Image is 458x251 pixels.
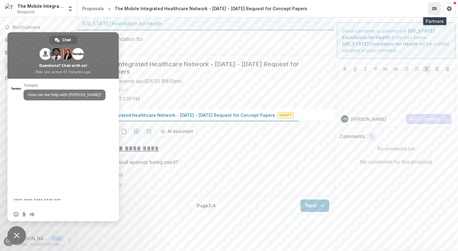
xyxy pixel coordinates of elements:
[82,20,329,27] div: [US_STATE] Foundation for Health
[382,65,390,73] button: Heading 1
[66,2,75,15] button: Open entity switcher
[2,73,75,83] a: Documents
[82,5,104,12] div: Proposals
[12,25,72,30] span: Notifications
[337,22,456,59] div: Send comments or questions to in the box below. will be notified via email of your comment.
[156,126,197,136] button: AI Assistant
[278,112,294,118] span: Draft
[24,83,106,88] span: Temelio
[66,238,73,245] button: More
[2,35,75,45] a: Dashboard
[352,65,359,73] button: Underline
[16,235,48,242] p: [PERSON_NAME]
[144,126,154,136] button: download-proposal
[351,116,386,122] p: [PERSON_NAME]
[361,158,432,165] p: No comments for this proposal
[6,239,11,243] div: Doris Boeckman
[339,134,365,139] h2: Comments
[443,2,456,15] button: Get Help
[2,47,75,58] a: Tasks
[80,4,106,13] a: Proposals
[372,65,379,73] button: Strike
[30,212,35,217] span: Audio message
[7,226,26,245] a: Close chat
[370,134,373,139] span: 0
[197,202,216,209] p: Page 2 / 4
[2,60,75,70] a: Proposals
[2,22,75,32] button: Notifications
[434,65,441,73] button: Align Center
[392,65,400,73] button: Heading 2
[16,242,63,247] p: [EMAIL_ADDRESS][DOMAIN_NAME]
[17,3,63,9] div: The Mobile Integrated Healthcare Network
[5,4,15,14] img: The Mobile Integrated Healthcare Network
[63,35,71,45] span: Chat
[49,35,77,45] a: Chat
[80,4,310,13] nav: breadcrumb
[119,126,129,136] button: download-proposal
[114,5,307,12] div: The Mobile Integrated Healthcare Network - [DATE] - [DATE] Request for Concept Papers
[14,212,19,217] span: Insert an emoji
[51,236,63,241] p: User
[339,145,453,152] p: No comments yet
[14,192,100,208] textarea: Compose your message...
[444,65,451,73] button: Align Right
[91,78,182,84] div: Saved a few seconds ago ( [DATE] @ 8:55pm )
[107,158,178,166] p: Is a fiscal sponsor being used?
[17,9,35,15] span: Nonprofit
[343,117,347,121] div: Doris Boeckman
[28,92,101,97] span: How can we help with [PERSON_NAME]?
[413,65,421,73] button: Ordered List
[406,114,452,124] button: Add Comment
[132,126,141,136] button: download-proposal
[362,65,369,73] button: Italicize
[300,200,329,212] button: Next
[82,60,319,75] h2: The Mobile Integrated Healthcare Network - [DATE] - [DATE] Request for Concept Papers
[82,112,275,118] p: The Mobile Integrated Healthcare Network - [DATE] - [DATE] Request for Concept Papers
[22,212,27,217] span: Send a file
[403,65,410,73] button: Bullet List
[342,41,418,46] strong: [US_STATE] Foundation for Health
[341,65,349,73] button: Bold
[428,2,441,15] button: Partners
[423,65,431,73] button: Align Left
